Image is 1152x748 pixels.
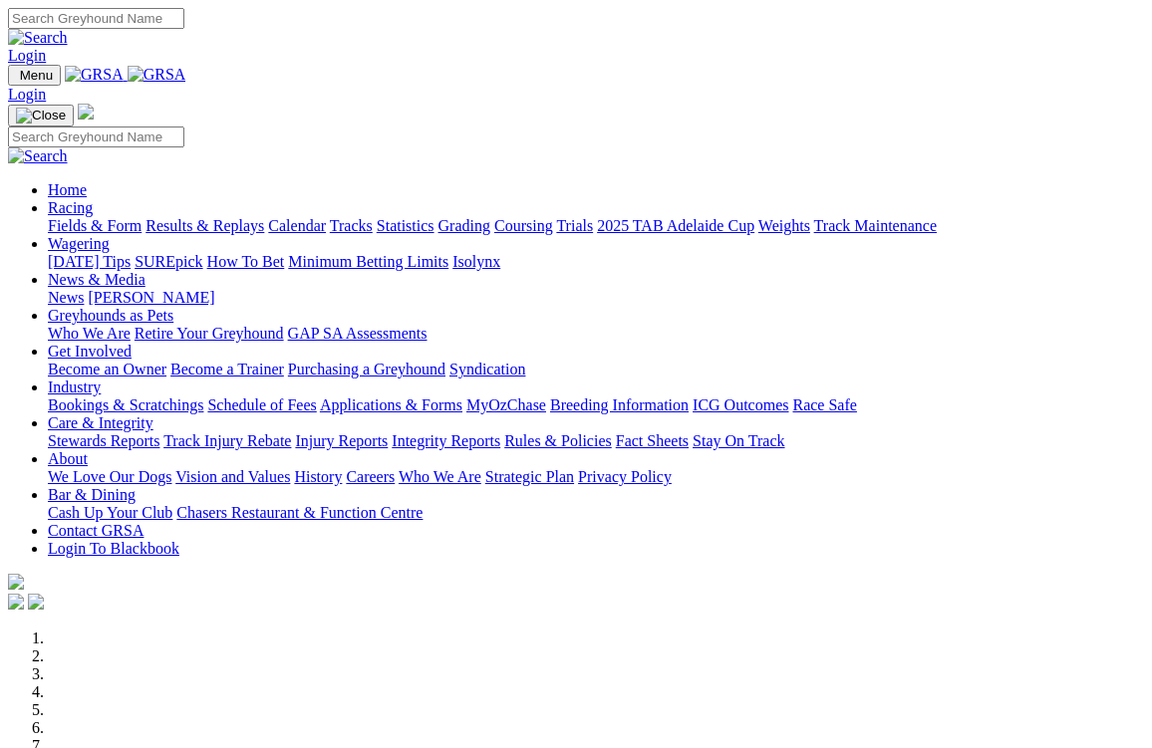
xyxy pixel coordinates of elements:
a: Bookings & Scratchings [48,396,203,413]
a: Who We Are [48,325,131,342]
a: Grading [438,217,490,234]
a: Login [8,47,46,64]
div: News & Media [48,289,1144,307]
a: Strategic Plan [485,468,574,485]
a: Weights [758,217,810,234]
a: History [294,468,342,485]
img: twitter.svg [28,594,44,610]
div: Greyhounds as Pets [48,325,1144,343]
a: Breeding Information [550,396,689,413]
input: Search [8,126,184,147]
a: Results & Replays [145,217,264,234]
a: Careers [346,468,395,485]
a: GAP SA Assessments [288,325,428,342]
a: Vision and Values [175,468,290,485]
a: Track Injury Rebate [163,432,291,449]
a: Race Safe [792,396,856,413]
img: GRSA [128,66,186,84]
a: Integrity Reports [392,432,500,449]
a: Contact GRSA [48,522,144,539]
a: Greyhounds as Pets [48,307,173,324]
a: Trials [556,217,593,234]
a: Care & Integrity [48,414,153,431]
a: Home [48,181,87,198]
a: Tracks [330,217,373,234]
a: Applications & Forms [320,396,462,413]
span: Menu [20,68,53,83]
a: Schedule of Fees [207,396,316,413]
a: About [48,450,88,467]
div: About [48,468,1144,486]
div: Bar & Dining [48,504,1144,522]
a: Wagering [48,235,110,252]
div: Get Involved [48,361,1144,378]
img: facebook.svg [8,594,24,610]
a: Track Maintenance [814,217,937,234]
a: Stewards Reports [48,432,159,449]
a: MyOzChase [466,396,546,413]
a: Statistics [377,217,434,234]
a: Who We Are [399,468,481,485]
a: Fact Sheets [616,432,689,449]
a: We Love Our Dogs [48,468,171,485]
a: Fields & Form [48,217,142,234]
a: Login To Blackbook [48,540,179,557]
a: Isolynx [452,253,500,270]
img: Search [8,147,68,165]
img: logo-grsa-white.png [78,104,94,120]
a: Calendar [268,217,326,234]
a: Minimum Betting Limits [288,253,448,270]
a: Rules & Policies [504,432,612,449]
img: logo-grsa-white.png [8,574,24,590]
a: Coursing [494,217,553,234]
div: Racing [48,217,1144,235]
a: [PERSON_NAME] [88,289,214,306]
a: Chasers Restaurant & Function Centre [176,504,423,521]
a: 2025 TAB Adelaide Cup [597,217,754,234]
a: Injury Reports [295,432,388,449]
a: Become an Owner [48,361,166,377]
a: SUREpick [135,253,202,270]
a: Industry [48,378,101,395]
a: News & Media [48,271,145,288]
a: Retire Your Greyhound [135,325,284,342]
a: ICG Outcomes [693,396,788,413]
a: Login [8,86,46,103]
a: Purchasing a Greyhound [288,361,445,377]
a: News [48,289,84,306]
img: Close [16,108,66,124]
button: Toggle navigation [8,105,74,126]
a: Cash Up Your Club [48,504,172,521]
img: GRSA [65,66,124,84]
a: Racing [48,199,93,216]
div: Care & Integrity [48,432,1144,450]
a: Become a Trainer [170,361,284,377]
a: How To Bet [207,253,285,270]
a: Privacy Policy [578,468,672,485]
a: [DATE] Tips [48,253,131,270]
button: Toggle navigation [8,65,61,86]
a: Syndication [449,361,525,377]
img: Search [8,29,68,47]
a: Bar & Dining [48,486,136,503]
a: Stay On Track [693,432,784,449]
input: Search [8,8,184,29]
div: Wagering [48,253,1144,271]
a: Get Involved [48,343,132,360]
div: Industry [48,396,1144,414]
